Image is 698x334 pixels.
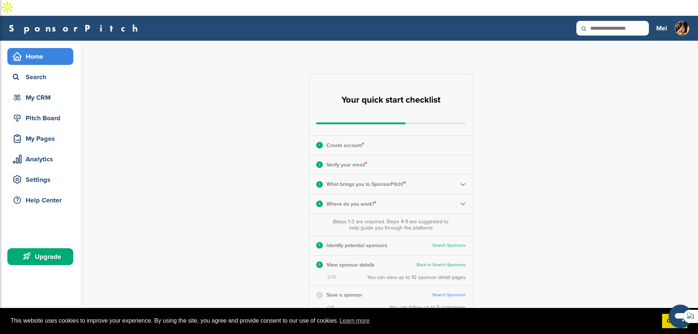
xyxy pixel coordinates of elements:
p: What brings you to SponsorPitch? [326,179,406,189]
div: (Steps 1-3 are required. Steps 4-9 are suggested to help guide you through the platform) [331,219,450,231]
div: 6 [316,261,323,268]
h3: Mei [656,23,667,33]
h2: Your quick start checklist [341,92,440,108]
a: dismiss cookie message [662,314,687,329]
iframe: Button to launch messaging window [669,305,692,328]
div: 7 [316,292,323,298]
span: 0/5 [327,305,335,311]
div: 2 [316,161,323,168]
div: Search [11,70,73,84]
a: Search Sponsors [432,292,466,298]
p: Save a sponsor [326,290,362,300]
div: You can view up to 10 sponsor detail pages [367,274,466,280]
a: Mei [656,20,667,36]
a: My CRM [7,89,73,106]
a: Search [7,69,73,85]
span: This website uses cookies to improve your experience. By using the site, you agree and provide co... [11,315,656,326]
div: My Pages [11,132,73,145]
div: Analytics [11,153,73,166]
a: Search Sponsors [432,243,466,248]
a: Back to Search Sponsors [417,262,466,268]
a: Analytics [7,151,73,168]
div: 3 [316,181,323,188]
a: Help Center [7,192,73,209]
div: My CRM [11,91,73,104]
div: Upgrade [11,250,73,263]
a: Upgrade [7,248,73,265]
div: Help Center [11,194,73,207]
div: 5 [316,242,323,249]
div: You can follow up to 5 companies [389,304,466,326]
p: Verify your email [326,160,367,169]
div: 1 [316,142,323,148]
p: Create account [326,140,364,150]
a: My Pages [7,130,73,147]
a: Settings [7,171,73,188]
a: Home [7,48,73,65]
div: 4 [316,201,323,207]
p: View sponsor details [326,260,374,269]
a: SponsorPitch [9,23,143,33]
img: Checklist arrow 2 [460,181,466,187]
img: Checklist arrow 2 [460,201,466,206]
a: Pitch Board [7,110,73,126]
img: 6d61ab2d22bc99e2c0ad [675,21,689,36]
div: Pitch Board [11,111,73,125]
p: Where do you work? [326,199,376,209]
p: Identify potential sponsors [326,241,387,250]
div: Settings [11,173,73,186]
a: learn more about cookies [339,315,371,326]
span: 2/10 [327,274,336,280]
div: Home [11,50,73,63]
